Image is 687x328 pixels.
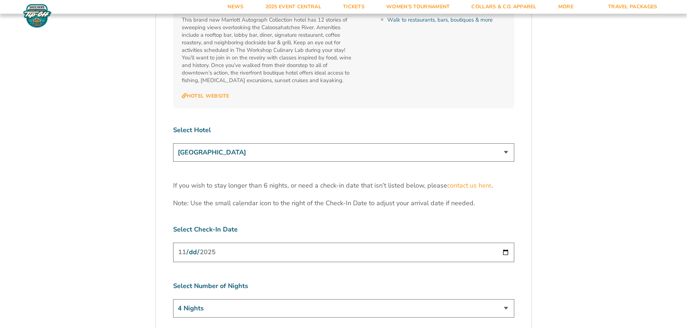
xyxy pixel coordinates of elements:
[182,93,229,99] a: Hotel Website
[173,225,514,234] label: Select Check-In Date
[447,181,492,190] a: contact us here
[387,16,505,24] li: Walk to restaurants, bars, boutiques & more
[173,126,514,135] label: Select Hotel
[173,199,514,208] p: Note: Use the small calendar icon to the right of the Check-In Date to adjust your arrival date i...
[173,282,514,291] label: Select Number of Nights
[182,16,354,84] p: This brand new Marriott Autograph Collection hotel has 12 stories of sweeping views overlooking t...
[173,181,514,190] p: If you wish to stay longer than 6 nights, or need a check-in date that isn’t listed below, please .
[22,4,53,28] img: Fort Myers Tip-Off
